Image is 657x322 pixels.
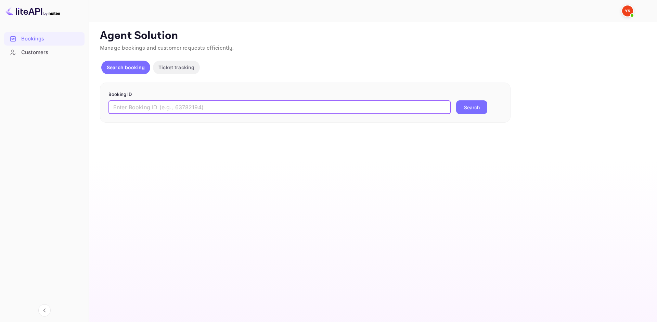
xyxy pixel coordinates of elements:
[5,5,60,16] img: LiteAPI logo
[108,91,502,98] p: Booking ID
[21,49,81,57] div: Customers
[100,29,645,43] p: Agent Solution
[456,100,487,114] button: Search
[4,46,85,59] div: Customers
[21,35,81,43] div: Bookings
[100,45,234,52] span: Manage bookings and customer requests efficiently.
[107,64,145,71] p: Search booking
[38,304,51,317] button: Collapse navigation
[4,46,85,59] a: Customers
[4,32,85,45] a: Bookings
[158,64,194,71] p: Ticket tracking
[622,5,633,16] img: Yandex Support
[108,100,451,114] input: Enter Booking ID (e.g., 63782194)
